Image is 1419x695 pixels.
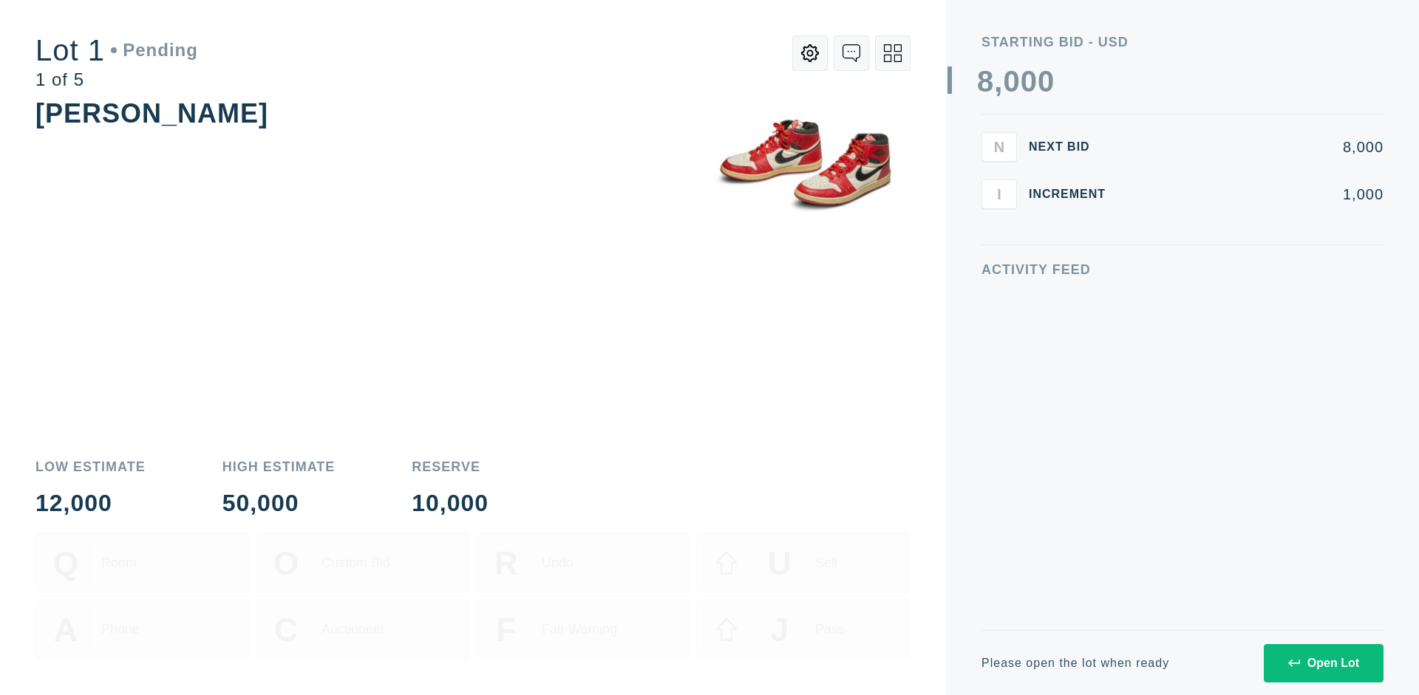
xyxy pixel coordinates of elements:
div: Please open the lot when ready [981,657,1169,669]
button: N [981,132,1017,162]
button: Open Lot [1264,644,1384,682]
div: Pending [111,41,198,59]
div: Starting Bid - USD [981,35,1384,49]
div: 8,000 [1129,140,1384,154]
div: 10,000 [412,491,489,515]
div: Increment [1029,188,1117,200]
div: Open Lot [1288,657,1359,670]
span: I [997,185,1001,202]
div: 0 [1003,66,1020,96]
button: I [981,179,1017,209]
div: Next Bid [1029,141,1117,153]
div: 1 of 5 [35,71,198,89]
div: 8 [977,66,994,96]
div: 0 [1021,66,1038,96]
span: N [994,138,1004,155]
div: 0 [1038,66,1055,96]
div: , [994,66,1003,362]
div: Lot 1 [35,35,198,65]
div: 50,000 [222,491,336,515]
div: High Estimate [222,460,336,473]
div: Activity Feed [981,263,1384,276]
div: Reserve [412,460,489,473]
div: 1,000 [1129,187,1384,202]
div: [PERSON_NAME] [35,98,268,129]
div: 12,000 [35,491,146,515]
div: Low Estimate [35,460,146,473]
